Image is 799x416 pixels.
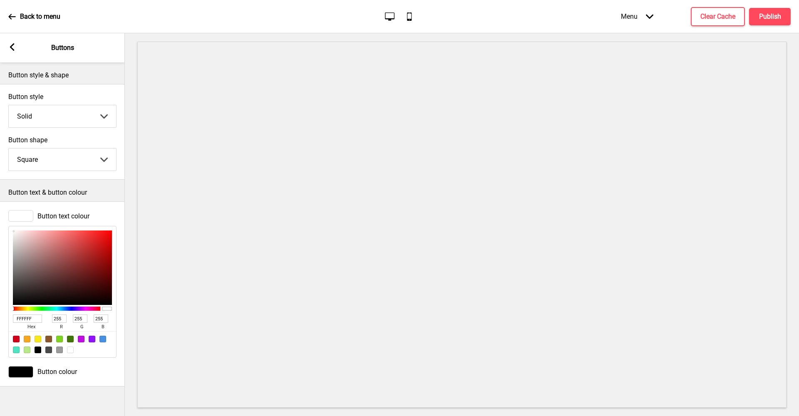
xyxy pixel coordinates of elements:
div: #F5A623 [24,336,30,342]
label: Button style [8,93,117,101]
button: Publish [749,8,791,25]
div: #FFFFFF [67,347,74,353]
div: Menu [613,4,662,29]
p: Buttons [51,43,74,52]
span: Button colour [37,368,77,376]
a: Back to menu [8,5,60,28]
div: Button text colour [8,210,117,222]
label: Button shape [8,136,117,144]
div: #F8E71C [35,336,41,342]
div: #4A90E2 [99,336,106,342]
h4: Publish [759,12,781,21]
div: #7ED321 [56,336,63,342]
span: hex [13,323,50,331]
p: Button text & button colour [8,188,117,197]
p: Button style & shape [8,71,117,80]
button: Clear Cache [691,7,745,26]
span: Button text colour [37,212,89,220]
div: #BD10E0 [78,336,84,342]
div: #D0021B [13,336,20,342]
p: Back to menu [20,12,60,21]
h4: Clear Cache [700,12,735,21]
div: #8B572A [45,336,52,342]
div: #000000 [35,347,41,353]
span: r [52,323,70,331]
span: b [94,323,112,331]
div: Button colour [8,366,117,378]
div: #9B9B9B [56,347,63,353]
div: #417505 [67,336,74,342]
div: #9013FE [89,336,95,342]
div: #B8E986 [24,347,30,353]
span: g [73,323,91,331]
div: #50E3C2 [13,347,20,353]
div: #4A4A4A [45,347,52,353]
